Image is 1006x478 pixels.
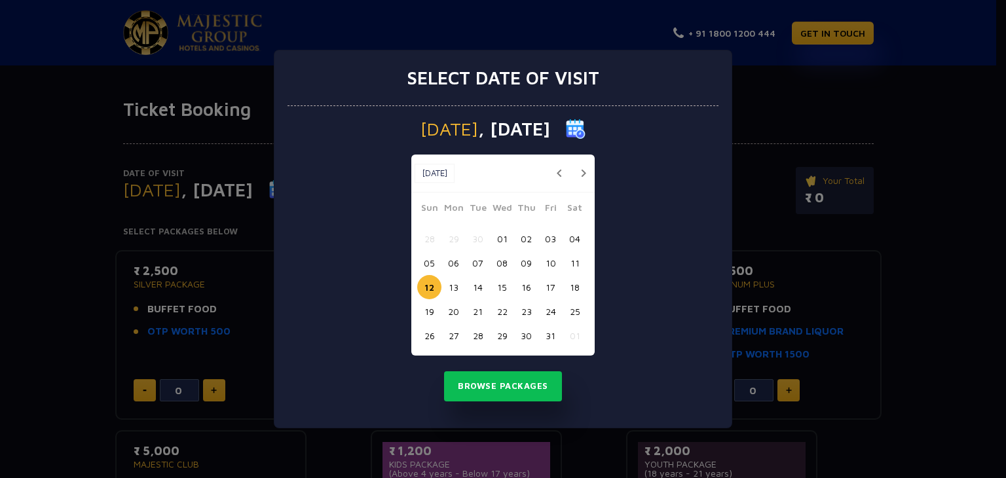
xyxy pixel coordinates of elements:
button: 21 [466,299,490,323]
button: 29 [441,227,466,251]
button: 04 [563,227,587,251]
button: 23 [514,299,538,323]
button: 09 [514,251,538,275]
button: 30 [466,227,490,251]
span: Sun [417,200,441,219]
button: 24 [538,299,563,323]
button: 03 [538,227,563,251]
img: calender icon [566,119,586,139]
span: Mon [441,200,466,219]
button: 12 [417,275,441,299]
button: 02 [514,227,538,251]
button: 29 [490,323,514,348]
button: 25 [563,299,587,323]
span: , [DATE] [478,120,550,138]
button: 19 [417,299,441,323]
h3: Select date of visit [407,67,599,89]
button: 22 [490,299,514,323]
button: 27 [441,323,466,348]
button: 06 [441,251,466,275]
span: Wed [490,200,514,219]
button: 28 [417,227,441,251]
span: Tue [466,200,490,219]
button: 10 [538,251,563,275]
button: Browse Packages [444,371,562,401]
button: 01 [490,227,514,251]
button: 17 [538,275,563,299]
button: 20 [441,299,466,323]
button: 31 [538,323,563,348]
span: Thu [514,200,538,219]
button: 05 [417,251,441,275]
button: 16 [514,275,538,299]
button: 26 [417,323,441,348]
button: 07 [466,251,490,275]
button: 15 [490,275,514,299]
button: 30 [514,323,538,348]
button: 01 [563,323,587,348]
button: 11 [563,251,587,275]
button: 08 [490,251,514,275]
button: [DATE] [415,164,455,183]
button: 18 [563,275,587,299]
button: 28 [466,323,490,348]
span: [DATE] [420,120,478,138]
button: 14 [466,275,490,299]
span: Sat [563,200,587,219]
span: Fri [538,200,563,219]
button: 13 [441,275,466,299]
